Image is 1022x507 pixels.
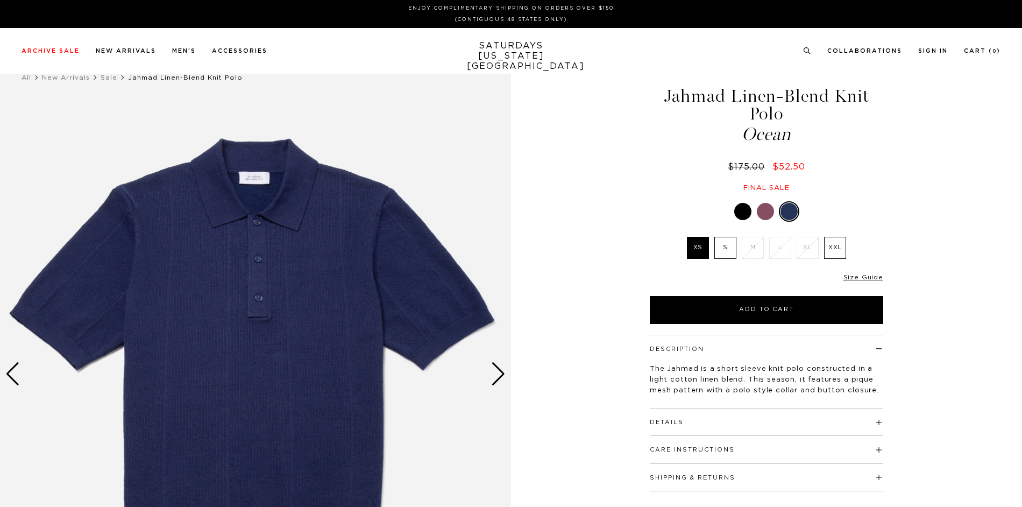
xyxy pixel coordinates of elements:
div: Final sale [648,184,885,193]
button: Description [650,346,704,352]
label: S [714,237,736,259]
span: Ocean [648,125,885,143]
p: (Contiguous 48 States Only) [26,16,996,24]
a: New Arrivals [42,74,90,81]
a: New Arrivals [96,48,156,54]
h1: Jahmad Linen-Blend Knit Polo [648,87,885,143]
button: Details [650,419,684,425]
label: XXL [824,237,846,259]
label: XS [687,237,709,259]
a: Collaborations [827,48,902,54]
p: Enjoy Complimentary Shipping on Orders Over $150 [26,4,996,12]
del: $175.00 [728,163,769,171]
span: $52.50 [772,163,805,171]
div: Previous slide [5,362,20,386]
p: The Jahmad is a short sleeve knit polo constructed in a light cotton linen blend. This season, it... [650,364,883,396]
a: Accessories [212,48,267,54]
a: Men's [172,48,196,54]
a: Archive Sale [22,48,80,54]
a: Size Guide [843,274,883,280]
a: Sale [101,74,117,81]
button: Shipping & Returns [650,475,735,481]
button: Add to Cart [650,296,883,324]
button: Care Instructions [650,447,735,453]
div: Next slide [491,362,506,386]
span: Jahmad Linen-Blend Knit Polo [128,74,243,81]
a: Sign In [918,48,948,54]
a: Cart (0) [964,48,1000,54]
a: All [22,74,31,81]
small: 0 [992,49,997,54]
a: SATURDAYS[US_STATE][GEOGRAPHIC_DATA] [467,41,556,72]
